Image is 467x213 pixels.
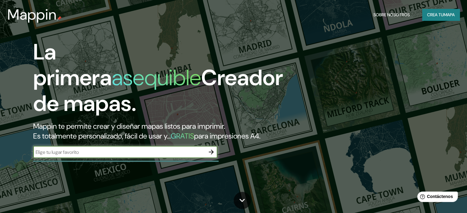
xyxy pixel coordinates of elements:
[194,131,260,141] font: para impresiones A4.
[7,5,57,24] font: Mappin
[33,63,283,118] font: Creador de mapas.
[427,12,444,17] font: Crea tu
[422,9,460,21] button: Crea tumapa
[112,63,201,92] font: asequible
[33,38,112,92] font: La primera
[371,9,412,21] button: Sobre nosotros
[33,131,171,141] font: Es totalmente personalizado, fácil de usar y...
[444,12,455,17] font: mapa
[57,16,62,21] img: pin de mapeo
[412,189,460,206] iframe: Lanzador de widgets de ayuda
[171,131,194,141] font: GRATIS
[33,121,225,131] font: Mappin te permite crear y diseñar mapas listos para imprimir.
[373,12,410,17] font: Sobre nosotros
[33,149,205,156] input: Elige tu lugar favorito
